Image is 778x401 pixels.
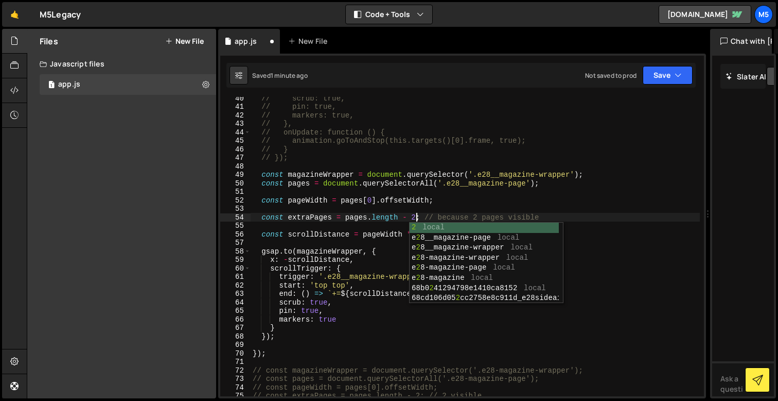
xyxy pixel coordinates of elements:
[288,36,331,46] div: New File
[220,162,251,171] div: 48
[346,5,432,24] button: Code + Tools
[220,103,251,111] div: 41
[220,375,251,383] div: 73
[726,72,767,81] h2: Slater AI
[220,315,251,324] div: 66
[58,80,80,89] div: app.js
[220,358,251,366] div: 71
[220,111,251,120] div: 42
[220,239,251,247] div: 57
[220,307,251,315] div: 65
[585,71,636,80] div: Not saved to prod
[220,247,251,256] div: 58
[220,332,251,341] div: 68
[2,2,27,27] a: 🤙
[40,36,58,47] h2: Files
[220,349,251,358] div: 70
[220,273,251,281] div: 61
[220,154,251,162] div: 47
[220,94,251,103] div: 40
[220,256,251,264] div: 59
[220,137,251,145] div: 45
[220,298,251,307] div: 64
[220,341,251,349] div: 69
[165,37,204,45] button: New File
[220,324,251,332] div: 67
[220,188,251,196] div: 51
[220,120,251,128] div: 43
[40,74,216,95] div: app.js
[220,205,251,213] div: 53
[643,66,693,85] button: Save
[220,366,251,375] div: 72
[220,290,251,298] div: 63
[220,383,251,392] div: 74
[271,71,308,80] div: 1 minute ago
[48,81,55,90] span: 1
[220,213,251,222] div: 54
[220,179,251,188] div: 50
[710,29,772,54] div: Chat with [PERSON_NAME]
[220,222,251,230] div: 55
[220,281,251,290] div: 62
[220,171,251,179] div: 49
[220,230,251,239] div: 56
[220,128,251,137] div: 44
[220,196,251,205] div: 52
[220,392,251,400] div: 75
[659,5,751,24] a: [DOMAIN_NAME]
[220,145,251,154] div: 46
[220,264,251,273] div: 60
[235,36,257,46] div: app.js
[252,71,308,80] div: Saved
[754,5,773,24] a: M5
[40,8,81,21] div: M5Legacy
[27,54,216,74] div: Javascript files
